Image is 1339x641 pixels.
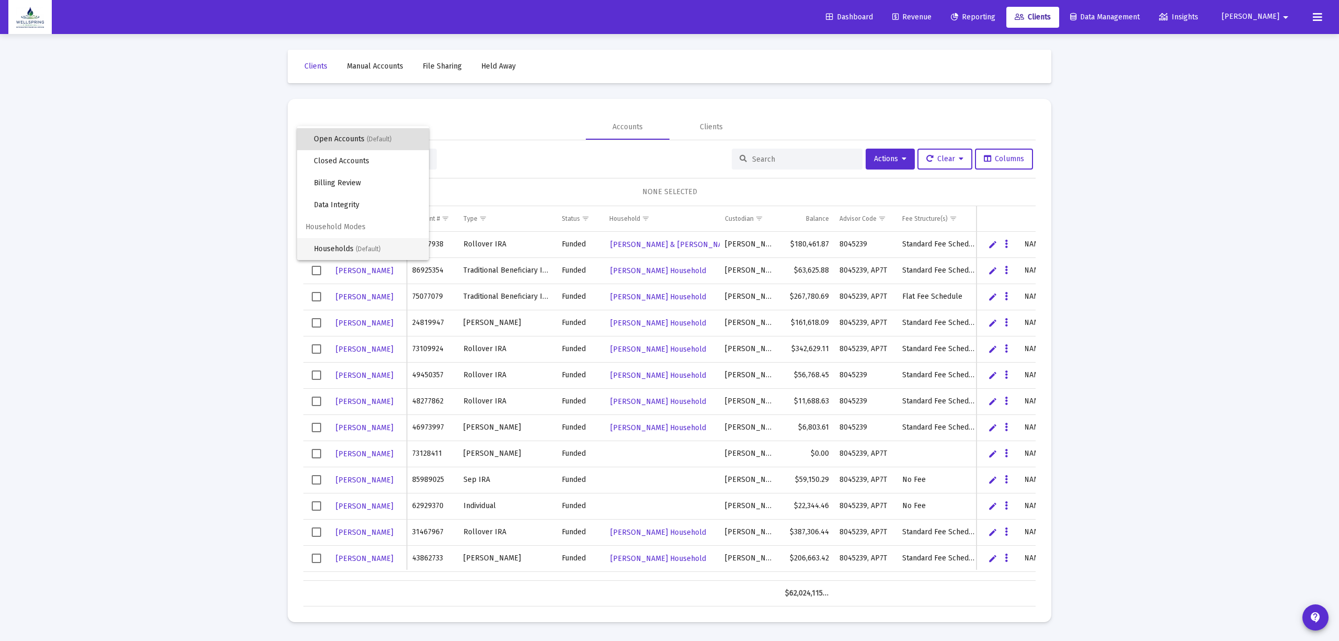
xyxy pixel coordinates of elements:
[314,172,421,194] span: Billing Review
[356,245,381,253] span: (Default)
[314,128,421,150] span: Open Accounts
[367,136,392,143] span: (Default)
[314,194,421,216] span: Data Integrity
[297,216,429,238] span: Household Modes
[314,238,421,260] span: Households
[314,150,421,172] span: Closed Accounts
